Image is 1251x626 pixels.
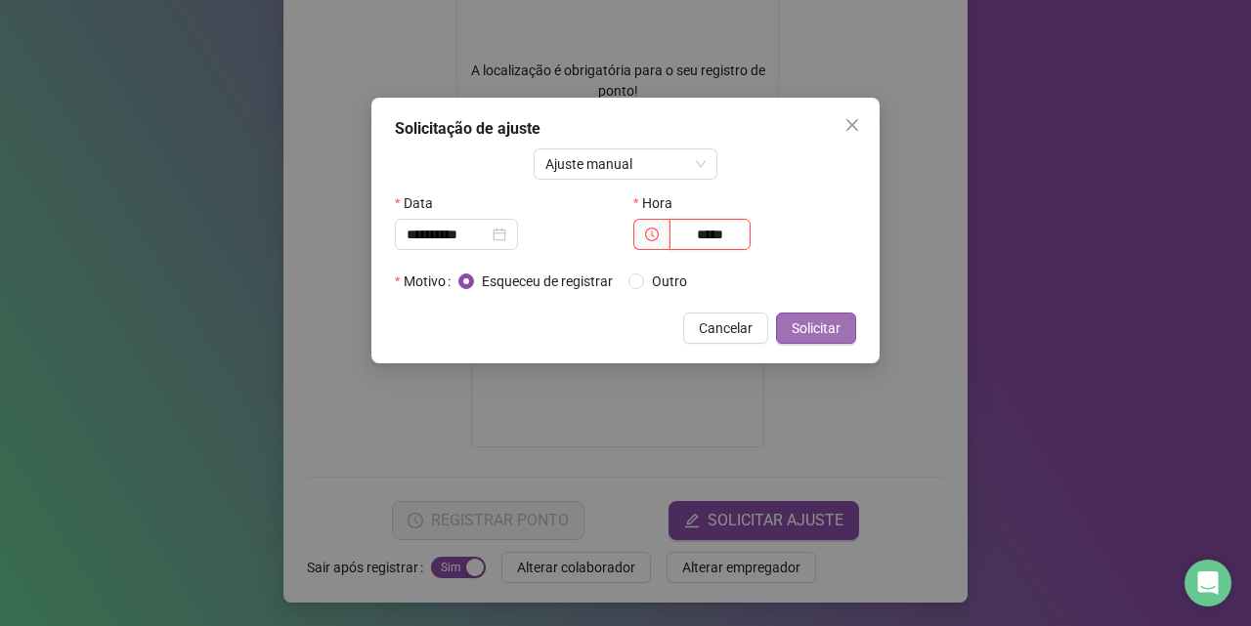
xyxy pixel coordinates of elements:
[395,117,856,141] div: Solicitação de ajuste
[395,266,458,297] label: Motivo
[844,117,860,133] span: close
[644,271,695,292] span: Outro
[645,228,659,241] span: clock-circle
[395,188,446,219] label: Data
[792,317,841,339] span: Solicitar
[837,109,868,141] button: Close
[545,149,707,179] span: Ajuste manual
[633,188,685,219] label: Hora
[1185,560,1231,606] div: Open Intercom Messenger
[776,313,856,344] button: Solicitar
[699,317,753,339] span: Cancelar
[683,313,768,344] button: Cancelar
[474,271,621,292] span: Esqueceu de registrar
